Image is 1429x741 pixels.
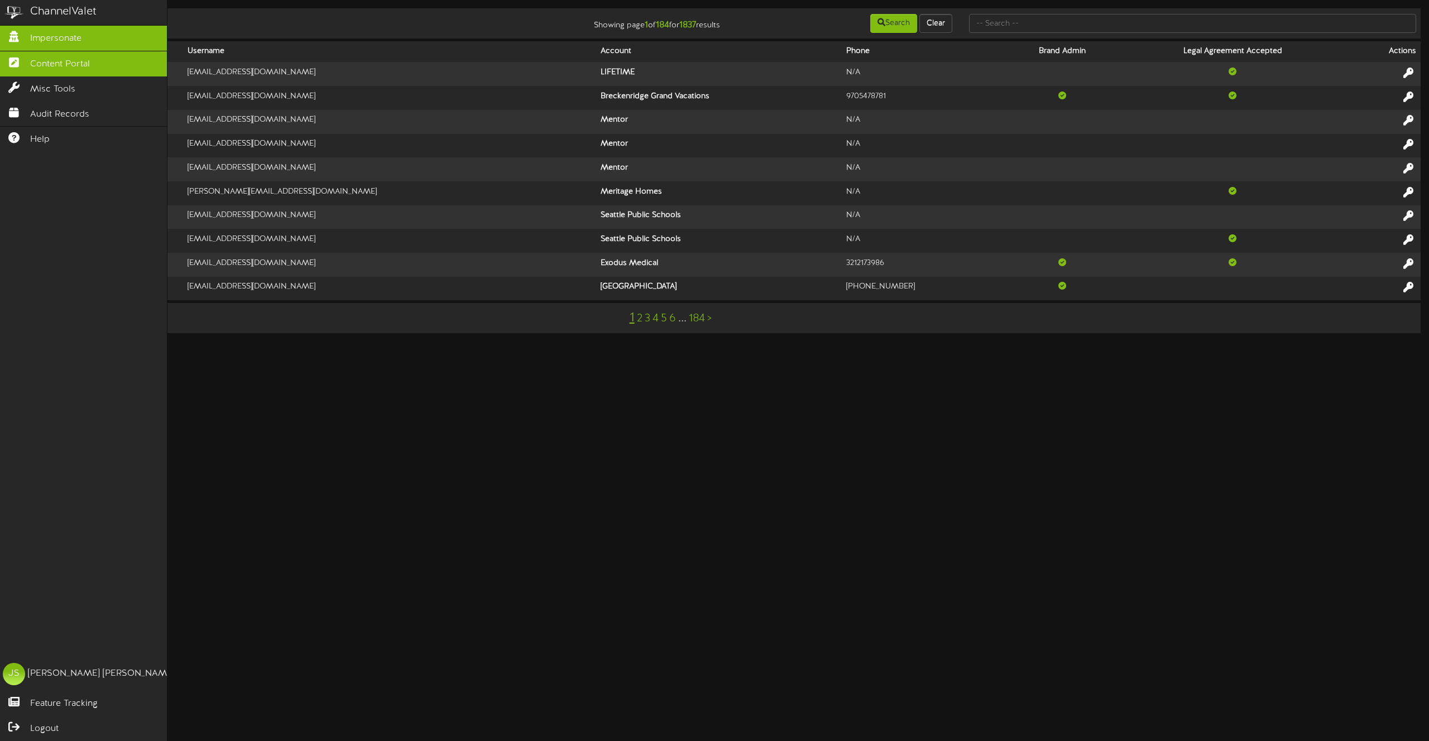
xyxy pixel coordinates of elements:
td: N/A [842,110,1004,134]
span: Content Portal [30,58,90,71]
td: [EMAIL_ADDRESS][DOMAIN_NAME] [183,62,596,86]
strong: 1 [645,20,648,30]
th: Breckenridge Grand Vacations [596,86,842,110]
th: Phone [842,41,1004,62]
div: JS [3,663,25,685]
th: Legal Agreement Accepted [1120,41,1345,62]
td: [EMAIL_ADDRESS][DOMAIN_NAME] [183,134,596,158]
strong: 1837 [679,20,696,30]
strong: 184 [656,20,669,30]
a: ... [678,312,687,325]
th: Mentor [596,110,842,134]
th: LIFETIME [596,62,842,86]
td: N/A [842,205,1004,229]
span: Logout [30,723,59,735]
span: Feature Tracking [30,697,98,710]
td: N/A [842,134,1004,158]
td: N/A [842,229,1004,253]
a: > [707,312,712,325]
td: [EMAIL_ADDRESS][DOMAIN_NAME] [183,205,596,229]
span: Impersonate [30,32,81,45]
td: [EMAIL_ADDRESS][DOMAIN_NAME] [183,253,596,277]
a: 1 [630,311,635,325]
th: Exodus Medical [596,253,842,277]
td: 3212173986 [842,253,1004,277]
td: N/A [842,62,1004,86]
a: 6 [669,312,676,325]
td: N/A [842,181,1004,205]
th: Actions [1345,41,1421,62]
td: [EMAIL_ADDRESS][DOMAIN_NAME] [183,157,596,181]
td: N/A [842,157,1004,181]
span: Help [30,133,50,146]
div: [PERSON_NAME] [PERSON_NAME] [28,667,175,680]
span: Audit Records [30,108,89,121]
a: 5 [661,312,667,325]
div: ChannelValet [30,4,97,20]
th: Username [183,41,596,62]
th: Seattle Public Schools [596,205,842,229]
th: [GEOGRAPHIC_DATA] [596,277,842,300]
button: Search [870,14,917,33]
a: 184 [689,312,705,325]
span: Misc Tools [30,83,75,96]
th: Seattle Public Schools [596,229,842,253]
a: 2 [637,312,642,325]
td: [EMAIL_ADDRESS][DOMAIN_NAME] [183,229,596,253]
th: Brand Admin [1004,41,1120,62]
td: [EMAIL_ADDRESS][DOMAIN_NAME] [183,110,596,134]
input: -- Search -- [969,14,1416,33]
td: [PERSON_NAME][EMAIL_ADDRESS][DOMAIN_NAME] [183,181,596,205]
a: 4 [653,312,659,325]
th: Account [596,41,842,62]
td: [PHONE_NUMBER] [842,277,1004,300]
button: Clear [919,14,952,33]
th: Meritage Homes [596,181,842,205]
th: Mentor [596,157,842,181]
a: 3 [645,312,650,325]
td: [EMAIL_ADDRESS][DOMAIN_NAME] [183,277,596,300]
div: Showing page of for results [496,13,728,32]
td: [EMAIL_ADDRESS][DOMAIN_NAME] [183,86,596,110]
td: 9705478781 [842,86,1004,110]
th: Mentor [596,134,842,158]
